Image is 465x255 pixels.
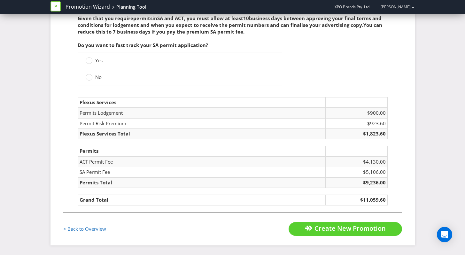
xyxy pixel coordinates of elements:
span: XPO Brands Pty. Ltd. [335,4,370,10]
span: SA and ACT [157,15,184,21]
span: in [152,15,157,21]
td: Permits Total [78,177,325,188]
td: Plexus Services [78,97,325,108]
td: Permit Risk Premium [78,118,325,128]
span: You can reduce this to 7 business days if you pay the premium SA permit fee. [78,22,382,35]
div: Open Intercom Messenger [437,227,452,242]
span: Do you want to fast track your SA permit application? [78,42,208,48]
td: Permits Lodgement [78,108,325,118]
span: 10 [243,15,249,21]
td: $5,106.00 [325,167,387,177]
td: $11,059.60 [325,195,387,205]
td: SA Permit Fee [78,167,325,177]
td: $9,236.00 [325,177,387,188]
td: Permits [78,146,325,157]
td: $923.60 [325,118,387,128]
td: $1,823.60 [325,128,387,139]
span: Given that you require [78,15,133,21]
td: Grand Total [78,195,325,205]
td: ACT Permit Fee [78,157,325,167]
td: $900.00 [325,108,387,118]
a: < Back to Overview [63,226,106,232]
span: business days between approving your final terms and conditions for lodgement and when you expect... [78,15,382,28]
span: permits [133,15,152,21]
span: Create New Promotion [314,224,386,233]
div: Planning Tool [116,4,146,10]
td: $4,130.00 [325,157,387,167]
button: Create New Promotion [289,222,402,236]
td: Plexus Services Total [78,128,325,139]
span: , you must allow at least [184,15,243,21]
span: Yes [95,57,103,64]
span: No [95,74,102,80]
a: [PERSON_NAME] [374,4,411,10]
a: Promotion Wizard [66,3,110,11]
